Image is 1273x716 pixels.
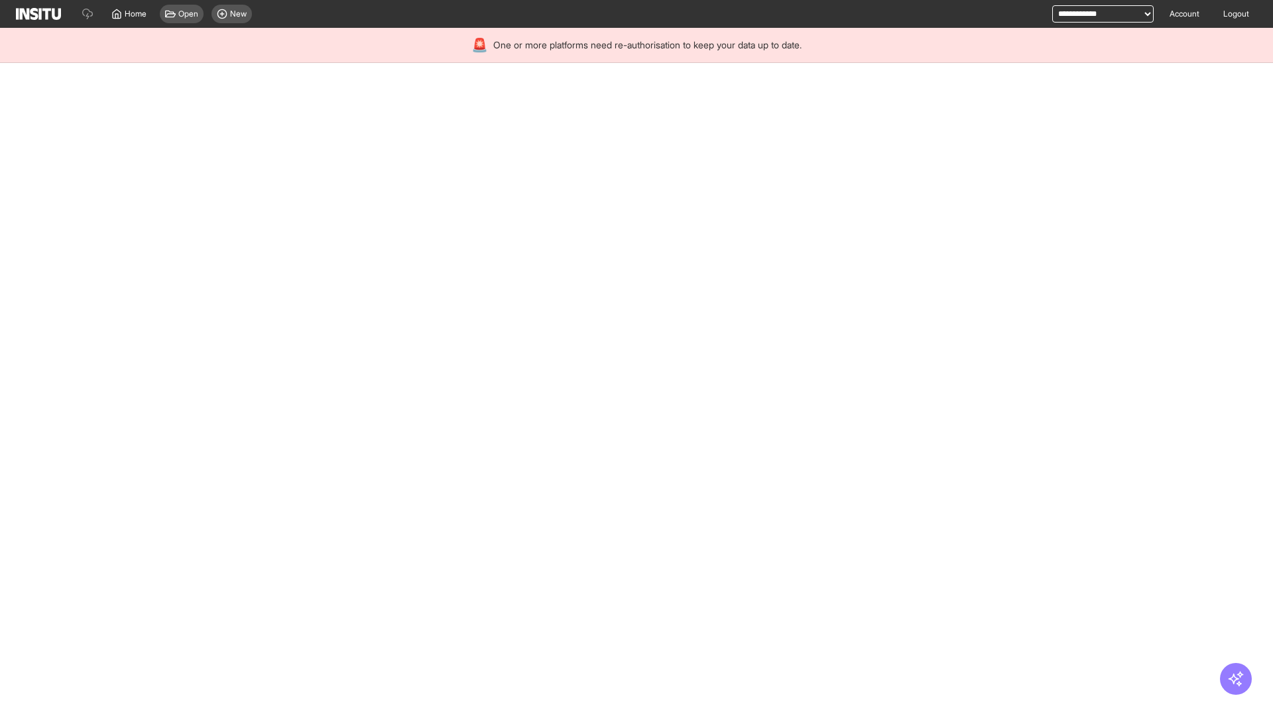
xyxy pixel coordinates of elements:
[16,8,61,20] img: Logo
[493,38,802,52] span: One or more platforms need re-authorisation to keep your data up to date.
[230,9,247,19] span: New
[178,9,198,19] span: Open
[125,9,147,19] span: Home
[471,36,488,54] div: 🚨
